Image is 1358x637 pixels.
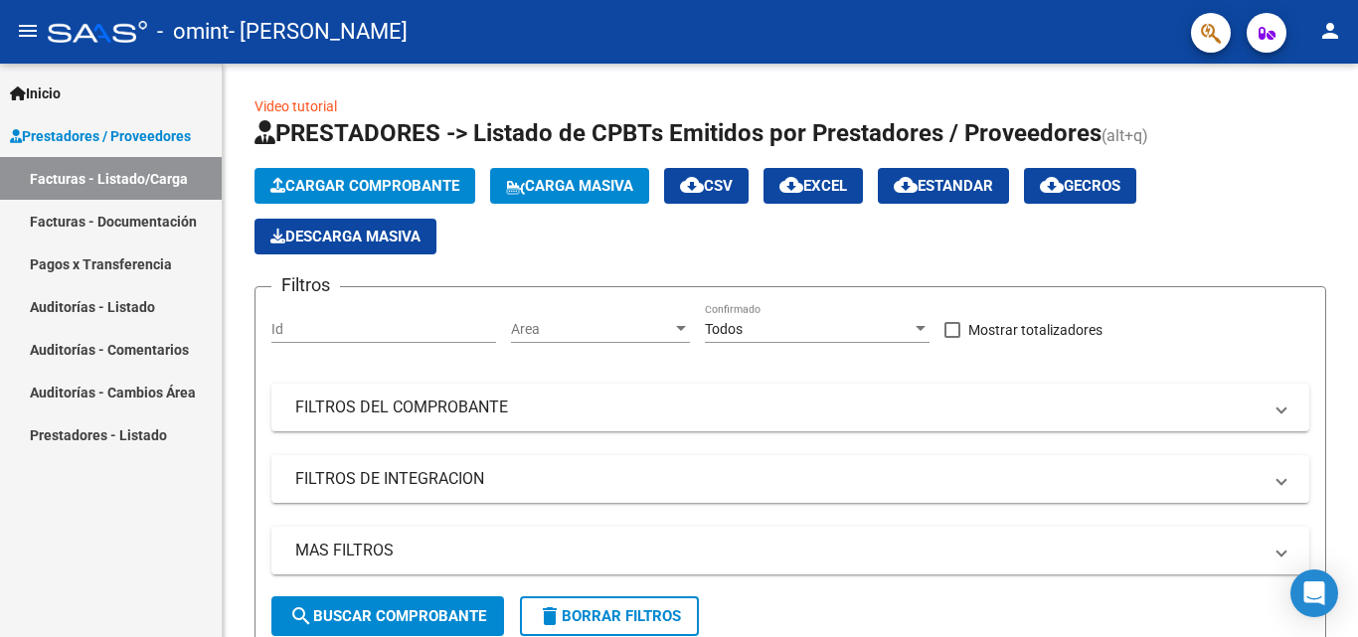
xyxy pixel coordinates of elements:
[1102,126,1148,145] span: (alt+q)
[270,228,421,245] span: Descarga Masiva
[10,82,61,104] span: Inicio
[1040,177,1120,195] span: Gecros
[968,318,1103,342] span: Mostrar totalizadores
[16,19,40,43] mat-icon: menu
[1318,19,1342,43] mat-icon: person
[520,596,699,636] button: Borrar Filtros
[295,540,1262,561] mat-panel-title: MAS FILTROS
[779,177,847,195] span: EXCEL
[680,173,704,197] mat-icon: cloud_download
[271,384,1309,431] mat-expansion-panel-header: FILTROS DEL COMPROBANTE
[511,321,672,338] span: Area
[764,168,863,204] button: EXCEL
[1040,173,1064,197] mat-icon: cloud_download
[10,125,191,147] span: Prestadores / Proveedores
[255,168,475,204] button: Cargar Comprobante
[229,10,408,54] span: - [PERSON_NAME]
[271,596,504,636] button: Buscar Comprobante
[664,168,749,204] button: CSV
[255,219,436,254] app-download-masive: Descarga masiva de comprobantes (adjuntos)
[680,177,733,195] span: CSV
[894,177,993,195] span: Estandar
[538,604,562,628] mat-icon: delete
[538,607,681,625] span: Borrar Filtros
[271,271,340,299] h3: Filtros
[157,10,229,54] span: - omint
[271,455,1309,503] mat-expansion-panel-header: FILTROS DE INTEGRACION
[1024,168,1136,204] button: Gecros
[1290,569,1338,617] div: Open Intercom Messenger
[255,219,436,254] button: Descarga Masiva
[289,607,486,625] span: Buscar Comprobante
[255,119,1102,147] span: PRESTADORES -> Listado de CPBTs Emitidos por Prestadores / Proveedores
[506,177,633,195] span: Carga Masiva
[270,177,459,195] span: Cargar Comprobante
[295,468,1262,490] mat-panel-title: FILTROS DE INTEGRACION
[490,168,649,204] button: Carga Masiva
[255,98,337,114] a: Video tutorial
[289,604,313,628] mat-icon: search
[878,168,1009,204] button: Estandar
[705,321,743,337] span: Todos
[295,397,1262,418] mat-panel-title: FILTROS DEL COMPROBANTE
[894,173,918,197] mat-icon: cloud_download
[271,527,1309,574] mat-expansion-panel-header: MAS FILTROS
[779,173,803,197] mat-icon: cloud_download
